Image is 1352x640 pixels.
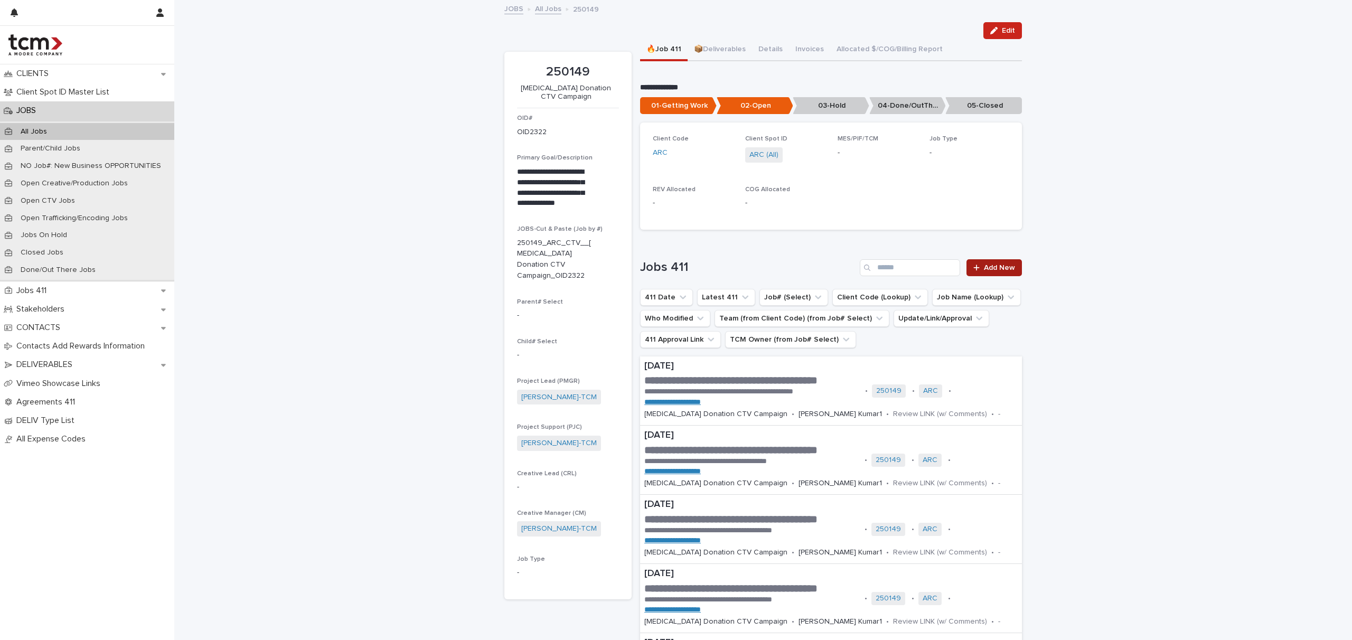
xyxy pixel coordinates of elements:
p: - [838,147,917,158]
p: [PERSON_NAME] Kumar1 [799,479,882,488]
p: 03-Hold [793,97,869,115]
p: • [948,594,951,603]
a: 250149 [876,387,902,396]
p: Review LINK (w/ Comments) [893,479,987,488]
p: CONTACTS [12,323,69,333]
button: Job# (Select) [759,289,828,306]
p: - [517,350,619,361]
img: 4hMmSqQkux38exxPVZHQ [8,34,62,55]
p: [MEDICAL_DATA] Donation CTV Campaign [517,84,615,102]
p: [DATE] [644,430,1018,441]
span: OID# [517,115,532,121]
p: - [653,197,733,209]
p: [DATE] [644,499,1018,511]
p: • [865,387,868,396]
a: ARC [653,147,668,158]
span: Primary Goal/Description [517,155,593,161]
button: Update/Link/Approval [894,310,989,327]
span: JOBS-Cut & Paste (Job by #) [517,226,603,232]
p: 05-Closed [945,97,1022,115]
p: • [886,548,889,557]
p: Vimeo Showcase Links [12,379,109,389]
p: 04-Done/OutThere [869,97,946,115]
p: DELIV Type List [12,416,83,426]
p: - [517,482,619,493]
button: 411 Date [640,289,693,306]
p: DELIVERABLES [12,360,81,370]
p: All Expense Codes [12,434,94,444]
p: 01-Getting Work [640,97,717,115]
a: 250149 [876,525,901,534]
p: 250149 [573,3,599,14]
p: OID2322 [517,127,547,138]
span: Edit [1002,27,1015,34]
p: - [517,567,619,578]
p: [PERSON_NAME] Kumar1 [799,410,882,419]
a: 250149 [876,456,901,465]
p: • [886,617,889,626]
p: • [865,525,867,534]
p: • [792,479,794,488]
p: Agreements 411 [12,397,83,407]
span: Client Code [653,136,689,142]
p: Parent/Child Jobs [12,144,89,153]
span: Parent# Select [517,299,563,305]
p: Review LINK (w/ Comments) [893,617,987,626]
p: Open Creative/Production Jobs [12,179,136,188]
a: ARC [923,456,937,465]
p: [MEDICAL_DATA] Donation CTV Campaign [644,548,787,557]
p: [MEDICAL_DATA] Donation CTV Campaign [644,479,787,488]
p: • [912,594,914,603]
a: All Jobs [535,2,561,14]
a: ARC (All) [749,149,778,161]
button: Who Modified [640,310,710,327]
span: Add New [984,264,1015,271]
p: • [792,410,794,419]
span: Creative Manager (CM) [517,510,586,516]
span: MES/PIF/TCM [838,136,878,142]
p: • [865,594,867,603]
p: • [886,479,889,488]
button: 411 Approval Link [640,331,721,348]
p: • [949,387,951,396]
p: - [998,548,1000,557]
p: Client Spot ID Master List [12,87,118,97]
a: ARC [923,594,937,603]
button: Edit [983,22,1022,39]
h1: Jobs 411 [640,260,856,275]
p: - [745,197,825,209]
p: • [912,456,914,465]
a: [PERSON_NAME]-TCM [521,392,597,403]
p: - [929,147,1009,158]
a: ARC [923,387,938,396]
p: • [912,525,914,534]
span: Job Type [929,136,957,142]
p: 02-Open [717,97,793,115]
button: Team (from Client Code) (from Job# Select) [715,310,889,327]
p: [DATE] [644,361,1018,372]
button: 🔥Job 411 [640,39,688,61]
p: Contacts Add Rewards Information [12,341,153,351]
p: - [998,617,1000,626]
span: Creative Lead (CRL) [517,470,577,477]
span: COG Allocated [745,186,790,193]
p: • [991,617,994,626]
p: • [792,548,794,557]
a: [PERSON_NAME]-TCM [521,523,597,534]
p: Review LINK (w/ Comments) [893,410,987,419]
p: Jobs 411 [12,286,55,296]
a: [PERSON_NAME]-TCM [521,438,597,449]
p: JOBS [12,106,44,116]
p: Jobs On Hold [12,231,76,240]
p: • [865,456,867,465]
p: Done/Out There Jobs [12,266,104,275]
p: • [991,479,994,488]
div: Search [860,259,960,276]
p: Review LINK (w/ Comments) [893,548,987,557]
p: • [991,548,994,557]
span: Client Spot ID [745,136,787,142]
a: 250149 [876,594,901,603]
p: [PERSON_NAME] Kumar1 [799,617,882,626]
button: Invoices [789,39,830,61]
p: All Jobs [12,127,55,136]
